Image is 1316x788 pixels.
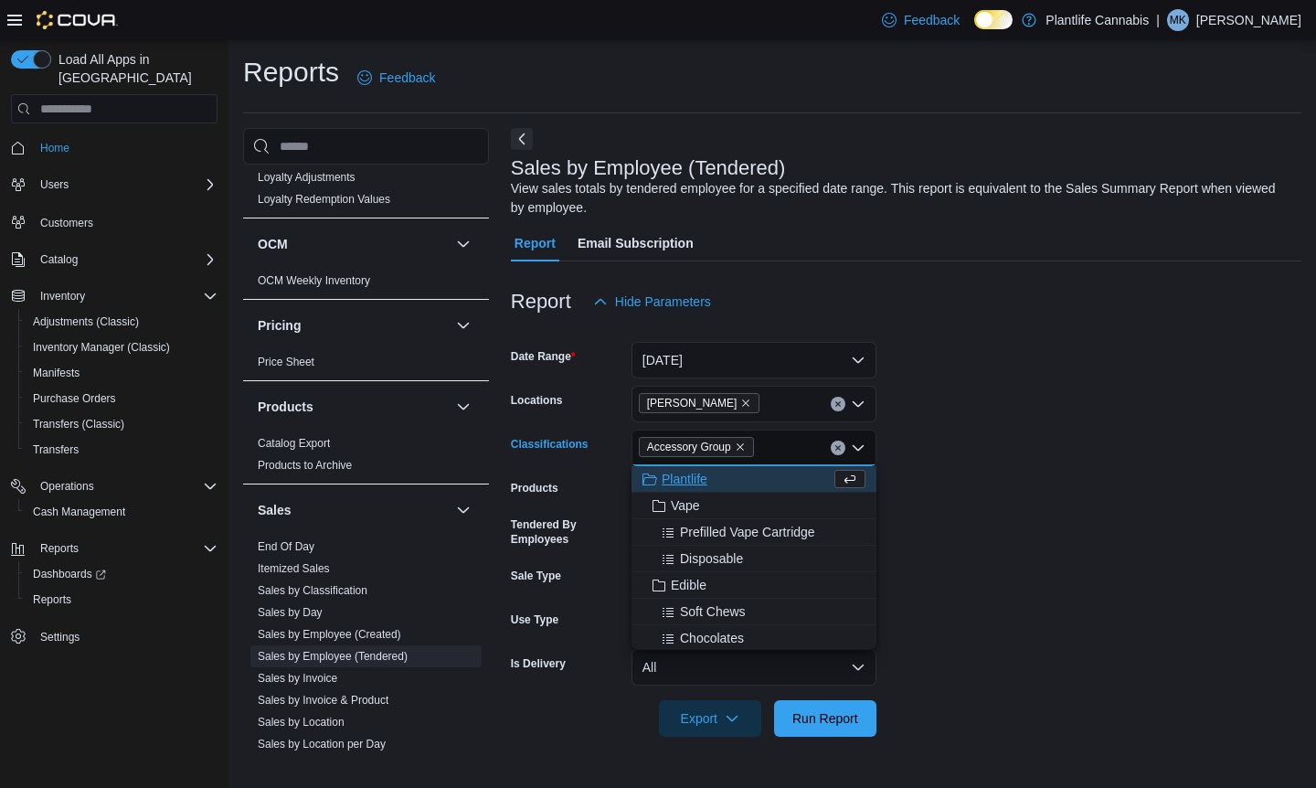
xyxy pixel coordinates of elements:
[258,235,449,253] button: OCM
[511,157,786,179] h3: Sales by Employee (Tendered)
[831,441,845,455] button: Clear input
[680,549,743,568] span: Disposable
[659,700,761,737] button: Export
[379,69,435,87] span: Feedback
[26,388,123,410] a: Purchase Orders
[26,501,218,523] span: Cash Management
[4,208,225,235] button: Customers
[18,335,225,360] button: Inventory Manager (Classic)
[875,2,967,38] a: Feedback
[4,623,225,650] button: Settings
[631,493,876,519] button: Vape
[258,170,356,185] span: Loyalty Adjustments
[511,656,566,671] label: Is Delivery
[26,439,86,461] a: Transfers
[740,398,751,409] button: Remove Leduc from selection in this group
[33,212,101,234] a: Customers
[671,576,706,594] span: Edible
[680,629,744,647] span: Chocolates
[40,252,78,267] span: Catalog
[33,538,86,559] button: Reports
[26,362,218,384] span: Manifests
[631,519,876,546] button: Prefilled Vape Cartridge
[26,563,113,585] a: Dashboards
[18,437,225,463] button: Transfers
[258,605,323,620] span: Sales by Day
[615,293,711,311] span: Hide Parameters
[974,10,1013,29] input: Dark Mode
[671,496,700,515] span: Vape
[974,29,975,30] span: Dark Mode
[18,561,225,587] a: Dashboards
[243,166,489,218] div: Loyalty
[631,342,876,378] button: [DATE]
[631,625,876,652] button: Chocolates
[258,737,386,751] span: Sales by Location per Day
[40,289,85,303] span: Inventory
[851,397,865,411] button: Open list of options
[258,671,337,686] span: Sales by Invoice
[258,398,313,416] h3: Products
[26,589,79,611] a: Reports
[258,584,367,597] a: Sales by Classification
[33,285,92,307] button: Inventory
[662,470,707,488] span: Plantlife
[243,270,489,299] div: OCM
[647,394,738,412] span: [PERSON_NAME]
[774,700,876,737] button: Run Report
[11,127,218,697] nav: Complex example
[452,396,474,418] button: Products
[258,649,408,664] span: Sales by Employee (Tendered)
[511,349,576,364] label: Date Range
[258,672,337,685] a: Sales by Invoice
[33,592,71,607] span: Reports
[258,356,314,368] a: Price Sheet
[258,459,352,472] a: Products to Archive
[33,417,124,431] span: Transfers (Classic)
[792,709,858,728] span: Run Report
[515,225,556,261] span: Report
[18,411,225,437] button: Transfers (Classic)
[26,589,218,611] span: Reports
[26,501,133,523] a: Cash Management
[258,693,388,708] span: Sales by Invoice & Product
[33,314,139,329] span: Adjustments (Classic)
[40,141,69,155] span: Home
[258,501,449,519] button: Sales
[33,567,106,581] span: Dashboards
[258,398,449,416] button: Products
[40,479,94,494] span: Operations
[26,336,177,358] a: Inventory Manager (Classic)
[33,210,218,233] span: Customers
[647,438,731,456] span: Accessory Group
[4,474,225,499] button: Operations
[1167,9,1189,31] div: Matt Kutera
[33,174,218,196] span: Users
[258,316,301,335] h3: Pricing
[18,386,225,411] button: Purchase Orders
[33,625,218,648] span: Settings
[511,612,558,627] label: Use Type
[4,172,225,197] button: Users
[18,360,225,386] button: Manifests
[243,54,339,91] h1: Reports
[33,249,85,271] button: Catalog
[258,540,314,553] a: End Of Day
[40,216,93,230] span: Customers
[631,466,876,493] button: Plantlife
[258,650,408,663] a: Sales by Employee (Tendered)
[33,626,87,648] a: Settings
[258,738,386,751] a: Sales by Location per Day
[670,700,750,737] span: Export
[631,649,876,686] button: All
[33,137,77,159] a: Home
[258,562,330,575] a: Itemized Sales
[511,517,624,547] label: Tendered By Employees
[40,177,69,192] span: Users
[26,336,218,358] span: Inventory Manager (Classic)
[26,563,218,585] span: Dashboards
[258,316,449,335] button: Pricing
[631,546,876,572] button: Disposable
[258,192,390,207] span: Loyalty Redemption Values
[33,136,218,159] span: Home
